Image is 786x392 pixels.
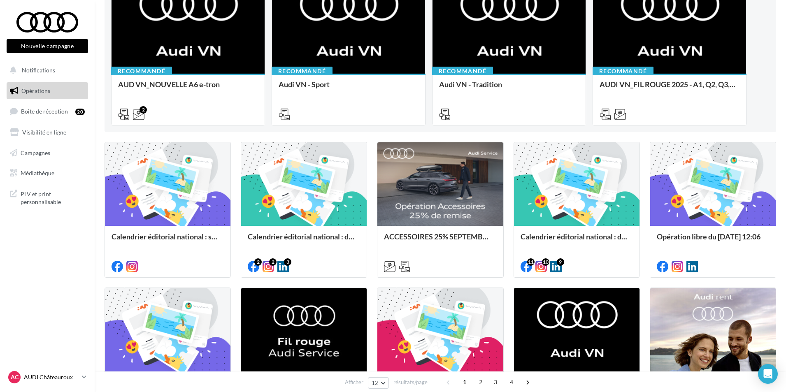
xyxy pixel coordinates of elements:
[21,149,50,156] span: Campagnes
[489,376,502,389] span: 3
[254,258,262,266] div: 2
[111,67,172,76] div: Recommandé
[118,80,258,97] div: AUD VN_NOUVELLE A6 e-tron
[527,258,535,266] div: 11
[21,169,54,176] span: Médiathèque
[657,232,769,249] div: Opération libre du [DATE] 12:06
[112,232,224,249] div: Calendrier éditorial national : semaine du 08.09 au 14.09
[384,232,496,249] div: ACCESSOIRES 25% SEPTEMBRE - AUDI SERVICE
[7,369,88,385] a: AC AUDI Châteauroux
[7,39,88,53] button: Nouvelle campagne
[5,82,90,100] a: Opérations
[393,378,428,386] span: résultats/page
[600,80,739,97] div: AUDI VN_FIL ROUGE 2025 - A1, Q2, Q3, Q5 et Q4 e-tron
[22,67,55,74] span: Notifications
[345,378,363,386] span: Afficher
[372,380,379,386] span: 12
[439,80,579,97] div: Audi VN - Tradition
[505,376,518,389] span: 4
[5,165,90,182] a: Médiathèque
[521,232,633,249] div: Calendrier éditorial national : du 02.09 au 09.09
[5,144,90,162] a: Campagnes
[557,258,564,266] div: 9
[5,62,86,79] button: Notifications
[474,376,487,389] span: 2
[542,258,549,266] div: 10
[75,109,85,115] div: 20
[5,102,90,120] a: Boîte de réception20
[284,258,291,266] div: 3
[458,376,471,389] span: 1
[140,106,147,114] div: 2
[5,185,90,209] a: PLV et print personnalisable
[21,108,68,115] span: Boîte de réception
[5,124,90,141] a: Visibilité en ligne
[593,67,653,76] div: Recommandé
[21,188,85,206] span: PLV et print personnalisable
[432,67,493,76] div: Recommandé
[11,373,19,381] span: AC
[24,373,79,381] p: AUDI Châteauroux
[279,80,419,97] div: Audi VN - Sport
[269,258,277,266] div: 2
[22,129,66,136] span: Visibilité en ligne
[21,87,50,94] span: Opérations
[758,364,778,384] div: Open Intercom Messenger
[272,67,333,76] div: Recommandé
[368,377,389,389] button: 12
[248,232,360,249] div: Calendrier éditorial national : du 02.09 au 15.09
